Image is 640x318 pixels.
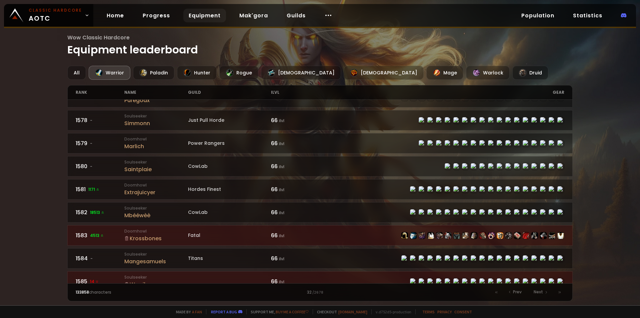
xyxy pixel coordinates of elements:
[124,228,188,234] small: Doomhowl
[124,188,188,197] div: Extrajuicyer
[568,9,608,22] a: Statistics
[462,232,469,239] img: item-13381
[76,254,125,263] div: 1584
[90,210,105,216] span: 18513
[512,66,548,80] div: Druid
[124,96,188,104] div: Puregodx
[76,85,125,99] div: rank
[234,9,273,22] a: Mak'gora
[466,66,510,80] div: Warlock
[488,232,495,239] img: item-17713
[371,309,411,314] span: v. d752d5 - production
[90,164,92,170] span: -
[172,309,202,314] span: Made by
[320,85,564,99] div: gear
[505,232,512,239] img: item-13965
[88,187,100,193] span: 1171
[124,165,188,174] div: Saintplaie
[426,66,463,80] div: Mage
[246,309,309,314] span: Support me,
[271,116,320,124] div: 66
[271,254,320,263] div: 66
[133,66,174,80] div: Paladin
[271,208,320,217] div: 66
[271,277,320,286] div: 66
[124,119,188,127] div: Simmonn
[124,280,188,289] div: Warrikoz
[276,309,309,314] a: Buy me a coffee
[271,231,320,240] div: 66
[124,205,188,211] small: Soulseeker
[90,140,92,146] span: -
[338,309,367,314] a: [DOMAIN_NAME]
[436,232,443,239] img: item-15050
[76,277,125,286] div: 1585
[534,289,543,295] span: Next
[188,255,271,262] div: Titans
[557,232,564,239] img: item-5976
[516,9,560,22] a: Population
[67,133,573,153] a: 1579-DoomhowlMarlichPower Rangers66 ilvlitem-12640item-19856item-20689item-6125item-19405item-198...
[549,232,555,239] img: item-18738
[183,9,226,22] a: Equipment
[188,209,271,216] div: CowLab
[188,140,271,147] div: Power Rangers
[76,139,125,147] div: 1579
[67,225,573,246] a: 15834513 DoomhowlKrossbonesFatal66 ilvlitem-12640item-18404item-15051item-5107item-15050item-1395...
[67,202,573,223] a: 158218513 SoulseekerMbééwèèCowLab66 ilvlitem-10763item-12039item-7718item-6125item-10775item-1490...
[124,251,188,257] small: Soulseeker
[124,182,188,188] small: Doomhowl
[67,271,573,292] a: 158514 SoulseekerWarrikoz66 ilvlitem-12640item-18404item-21330item-2577item-19822item-19823item-1...
[313,309,367,314] span: Checkout
[427,232,434,239] img: item-5107
[445,232,451,239] img: item-13959
[90,279,99,285] span: 14
[90,117,92,123] span: -
[437,309,452,314] a: Privacy
[124,257,188,266] div: Mangesamuels
[497,232,503,239] img: item-22722
[67,33,573,58] h1: Equipment leaderboard
[513,289,522,295] span: Prev
[67,248,573,269] a: 1584-SoulseekerMangesamuelsTitans66 ilvlitem-12640item-15411item-16733item-38item-19822item-19823...
[124,113,188,119] small: Soulseeker
[188,163,271,170] div: CowLab
[4,4,93,27] a: Classic HardcoreAOTC
[401,232,408,239] img: item-12640
[124,234,188,243] div: Krossbones
[279,256,284,262] small: ilvl
[271,139,320,147] div: 66
[76,289,198,295] div: characters
[344,66,424,80] div: [DEMOGRAPHIC_DATA]
[523,232,529,239] img: item-11626
[67,179,573,200] a: 15811171 DoomhowlExtrajuicyerHordes Finest66 ilvlitem-12640item-15411item-19878item-10056item-117...
[67,66,86,80] div: All
[137,9,175,22] a: Progress
[198,289,442,295] div: 32
[76,231,125,240] div: 1583
[67,33,573,42] span: Wow Classic Hardcore
[124,159,188,165] small: Soulseeker
[211,309,237,314] a: Report a bug
[76,289,89,295] span: 133858
[29,7,82,13] small: Classic Hardcore
[90,256,93,262] span: -
[271,162,320,171] div: 66
[279,233,284,239] small: ilvl
[471,232,477,239] img: item-13400
[271,185,320,194] div: 66
[514,232,521,239] img: item-19120
[279,164,284,170] small: ilvl
[76,208,125,217] div: 1582
[192,309,202,314] a: a fan
[279,210,284,216] small: ilvl
[531,232,538,239] img: item-13286
[188,232,271,239] div: Fatal
[261,66,341,80] div: [DEMOGRAPHIC_DATA]
[479,232,486,239] img: item-19869
[279,141,284,146] small: ilvl
[540,232,547,239] img: item-18737
[67,156,573,177] a: 1580-SoulseekerSaintplaieCowLab66 ilvlitem-6686item-9872item-6125item-9818item-6460item-15470item...
[76,162,125,171] div: 1580
[422,309,435,314] a: Terms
